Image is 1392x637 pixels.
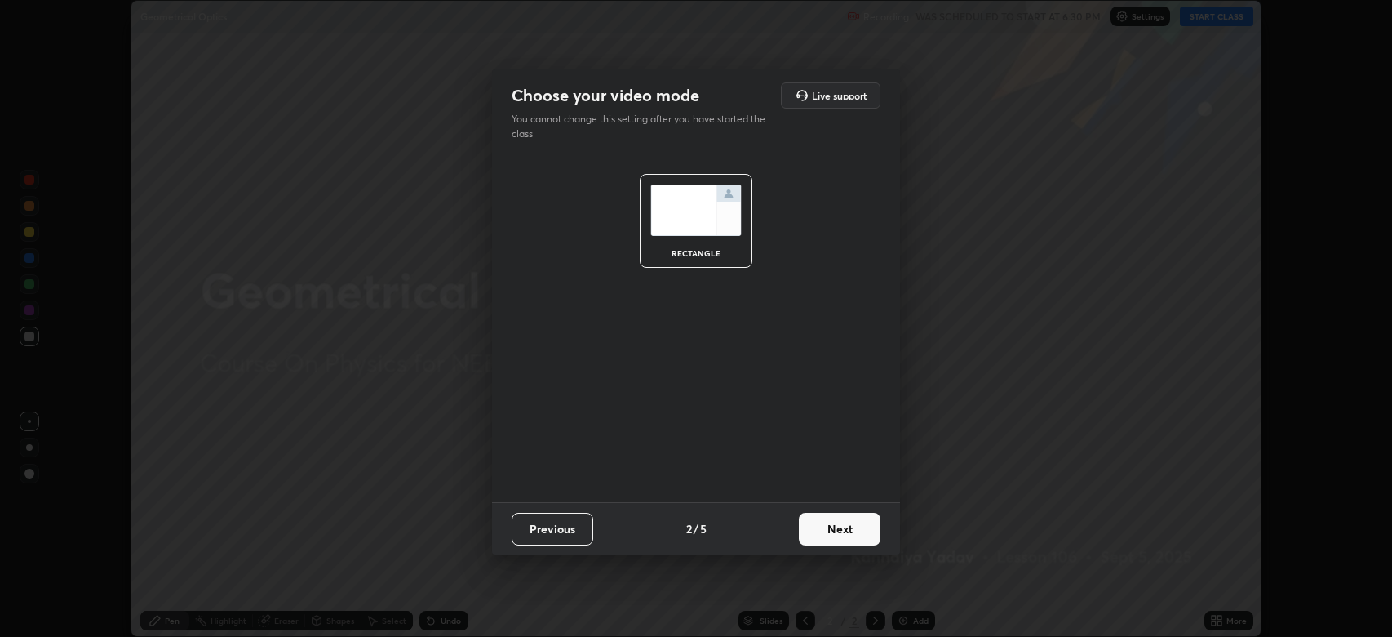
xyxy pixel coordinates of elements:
[812,91,867,100] h5: Live support
[512,85,699,106] h2: Choose your video mode
[799,513,880,546] button: Next
[512,513,593,546] button: Previous
[700,520,707,537] h4: 5
[512,112,776,141] p: You cannot change this setting after you have started the class
[694,520,698,537] h4: /
[686,520,692,537] h4: 2
[650,185,742,236] img: normalScreenIcon.ae25ed63.svg
[663,249,729,257] div: rectangle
